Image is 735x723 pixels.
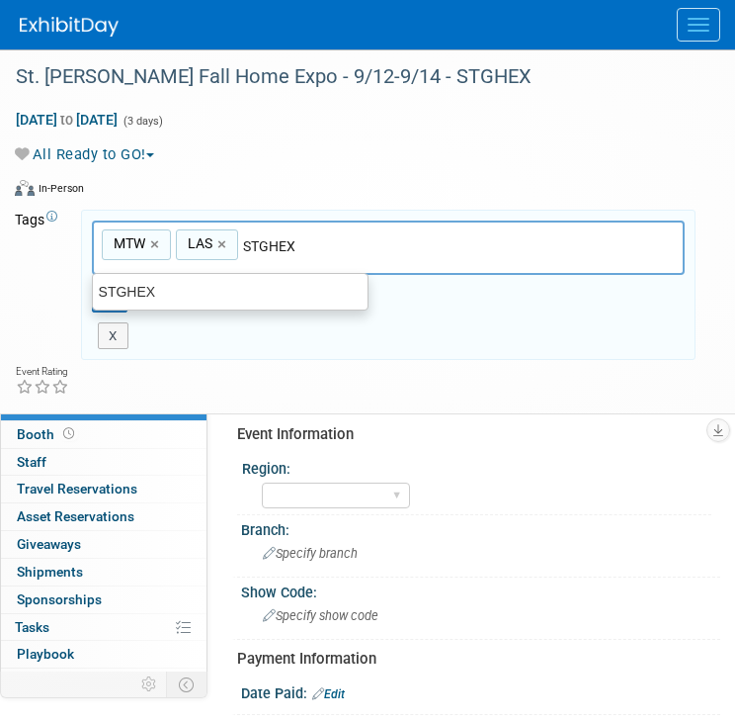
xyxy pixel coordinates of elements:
span: Tasks [15,619,49,635]
a: Sponsorships [1,587,206,613]
img: Format-Inperson.png [15,180,35,196]
div: In-Person [38,181,84,196]
div: Event Rating [16,367,69,377]
div: Event Format [15,177,695,207]
a: Staff [1,449,206,476]
span: Playbook [17,646,74,662]
a: Playbook [1,641,206,668]
a: Edit [312,687,345,701]
span: LAS [184,233,212,253]
div: St. [PERSON_NAME] Fall Home Expo - 9/12-9/14 - STGHEX [9,59,695,95]
a: Tasks [1,614,206,641]
div: Show Code: [241,578,720,602]
span: Booth [17,426,78,442]
span: Asset Reservations [17,508,134,524]
button: X [98,322,128,350]
span: [DATE] [DATE] [15,111,119,129]
a: Shipments [1,559,206,586]
span: Shipments [17,564,83,580]
div: Payment Information [237,649,705,670]
img: ExhibitDay [20,17,119,37]
span: Booth not reserved yet [59,426,78,441]
span: Sponsorships [17,591,102,607]
a: Asset Reservations [1,503,206,530]
td: Personalize Event Tab Strip [132,672,167,697]
span: to [57,112,76,128]
a: × [217,233,230,256]
div: STGHEX [93,279,367,305]
td: Tags [15,210,63,361]
button: Menu [677,8,720,42]
div: Branch: [241,515,720,540]
span: Giveaways [17,536,81,552]
div: Date Paid: [241,678,720,704]
td: Toggle Event Tabs [167,672,207,697]
div: Event Information [237,424,705,445]
a: Giveaways [1,531,206,558]
button: All Ready to GO! [15,144,162,165]
a: × [150,233,163,256]
input: Type tag and hit enter [243,236,520,256]
span: Staff [17,454,46,470]
a: Travel Reservations [1,476,206,502]
span: (3 days) [122,115,163,128]
span: Specify branch [263,546,358,561]
span: MTW [110,233,145,253]
div: Region: [242,454,711,479]
a: Booth [1,421,206,448]
span: Specify show code [263,608,378,623]
span: Travel Reservations [17,481,137,497]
